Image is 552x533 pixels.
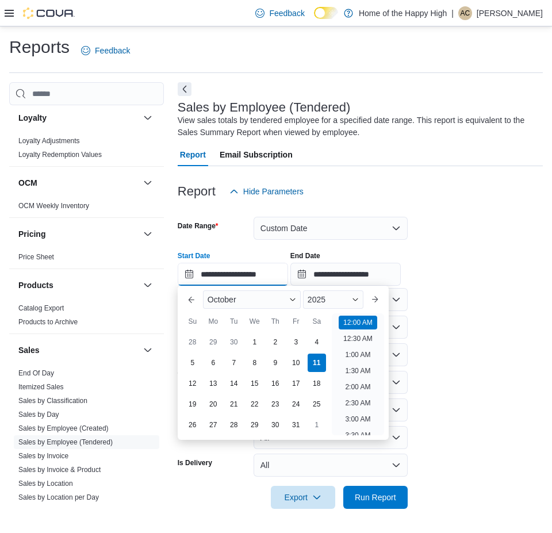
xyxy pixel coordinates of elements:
[458,6,472,20] div: Abigail Chapella
[183,312,202,331] div: Su
[340,428,375,442] li: 3:30 AM
[287,312,305,331] div: Fr
[18,465,101,474] span: Sales by Invoice & Product
[303,290,363,309] div: Button. Open the year selector. 2025 is currently selected.
[339,316,377,329] li: 12:00 AM
[246,416,264,434] div: day-29
[23,7,75,19] img: Cova
[18,112,139,124] button: Loyalty
[290,251,320,260] label: End Date
[18,136,80,145] span: Loyalty Adjustments
[340,364,375,378] li: 1:30 AM
[366,290,384,309] button: Next month
[18,344,139,356] button: Sales
[18,493,99,502] span: Sales by Location per Day
[287,333,305,351] div: day-3
[246,374,264,393] div: day-15
[308,312,326,331] div: Sa
[18,451,68,461] span: Sales by Invoice
[340,412,375,426] li: 3:00 AM
[18,228,139,240] button: Pricing
[204,333,223,351] div: day-29
[225,312,243,331] div: Tu
[18,252,54,262] span: Price Sheet
[18,411,59,419] a: Sales by Day
[141,343,155,357] button: Sales
[278,486,328,509] span: Export
[266,312,285,331] div: Th
[18,383,64,391] a: Itemized Sales
[178,185,216,198] h3: Report
[287,374,305,393] div: day-17
[18,112,47,124] h3: Loyalty
[178,114,537,139] div: View sales totals by tendered employee for a specified date range. This report is equivalent to t...
[203,290,301,309] div: Button. Open the month selector. October is currently selected.
[340,380,375,394] li: 2:00 AM
[204,354,223,372] div: day-6
[178,82,191,96] button: Next
[314,7,338,19] input: Dark Mode
[18,177,139,189] button: OCM
[269,7,304,19] span: Feedback
[18,382,64,392] span: Itemized Sales
[204,374,223,393] div: day-13
[18,438,113,446] a: Sales by Employee (Tendered)
[246,395,264,413] div: day-22
[225,395,243,413] div: day-21
[178,263,288,286] input: Press the down key to enter a popover containing a calendar. Press the escape key to close the po...
[314,19,315,20] span: Dark Mode
[18,424,109,432] a: Sales by Employee (Created)
[141,111,155,125] button: Loyalty
[141,176,155,190] button: OCM
[182,332,327,435] div: October, 2025
[308,354,326,372] div: day-11
[76,39,135,62] a: Feedback
[225,333,243,351] div: day-30
[18,466,101,474] a: Sales by Invoice & Product
[18,317,78,327] span: Products to Archive
[251,2,309,25] a: Feedback
[18,396,87,405] span: Sales by Classification
[182,290,201,309] button: Previous Month
[392,350,401,359] button: Open list of options
[287,395,305,413] div: day-24
[183,354,202,372] div: day-5
[9,250,164,269] div: Pricing
[246,333,264,351] div: day-1
[339,332,377,346] li: 12:30 AM
[18,201,89,210] span: OCM Weekly Inventory
[141,227,155,241] button: Pricing
[178,101,351,114] h3: Sales by Employee (Tendered)
[18,151,102,159] a: Loyalty Redemption Values
[308,374,326,393] div: day-18
[332,313,384,435] ul: Time
[392,378,401,387] button: Open list of options
[225,374,243,393] div: day-14
[18,493,99,501] a: Sales by Location per Day
[183,416,202,434] div: day-26
[477,6,543,20] p: [PERSON_NAME]
[208,295,236,304] span: October
[9,134,164,166] div: Loyalty
[225,180,308,203] button: Hide Parameters
[18,228,45,240] h3: Pricing
[225,416,243,434] div: day-28
[271,486,335,509] button: Export
[266,416,285,434] div: day-30
[254,454,408,477] button: All
[308,395,326,413] div: day-25
[180,143,206,166] span: Report
[18,479,73,488] span: Sales by Location
[183,374,202,393] div: day-12
[392,323,401,332] button: Open list of options
[18,177,37,189] h3: OCM
[178,458,212,467] label: Is Delivery
[392,295,401,304] button: Open list of options
[18,253,54,261] a: Price Sheet
[9,199,164,217] div: OCM
[308,416,326,434] div: day-1
[246,312,264,331] div: We
[18,150,102,159] span: Loyalty Redemption Values
[18,344,40,356] h3: Sales
[266,395,285,413] div: day-23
